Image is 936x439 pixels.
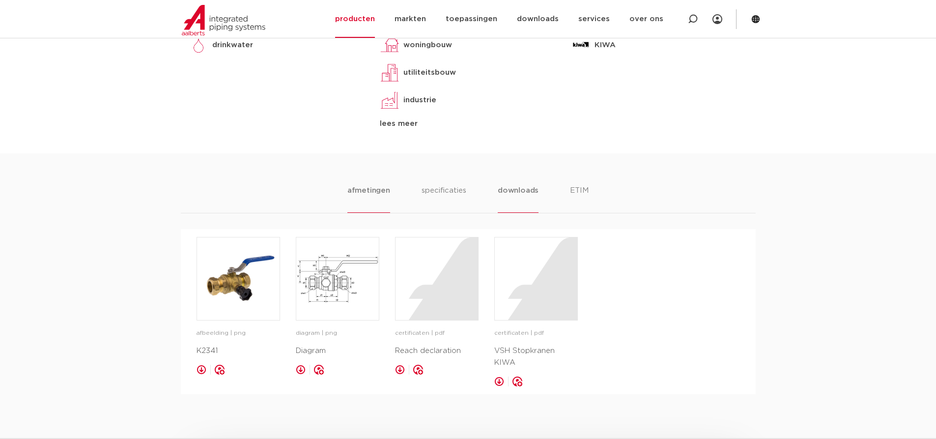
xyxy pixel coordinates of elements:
[380,118,556,130] div: lees meer
[189,35,208,55] img: drinkwater
[380,63,399,83] img: utiliteitsbouw
[571,35,591,55] img: KIWA
[403,94,436,106] p: industrie
[296,237,379,320] img: image for Diagram
[422,185,466,213] li: specificaties
[403,67,456,79] p: utiliteitsbouw
[197,237,280,320] img: image for K2341
[498,185,539,213] li: downloads
[380,35,399,55] img: woningbouw
[197,345,280,357] p: K2341
[395,328,479,338] p: certificaten | pdf
[212,39,253,51] p: drinkwater
[296,328,379,338] p: diagram | png
[347,185,390,213] li: afmetingen
[570,185,589,213] li: ETIM
[494,328,578,338] p: certificaten | pdf
[296,345,379,357] p: Diagram
[403,39,452,51] p: woningbouw
[395,345,479,357] p: Reach declaration
[494,345,578,369] p: VSH Stopkranen KIWA
[380,90,399,110] img: industrie
[595,39,616,51] p: KIWA
[197,328,280,338] p: afbeelding | png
